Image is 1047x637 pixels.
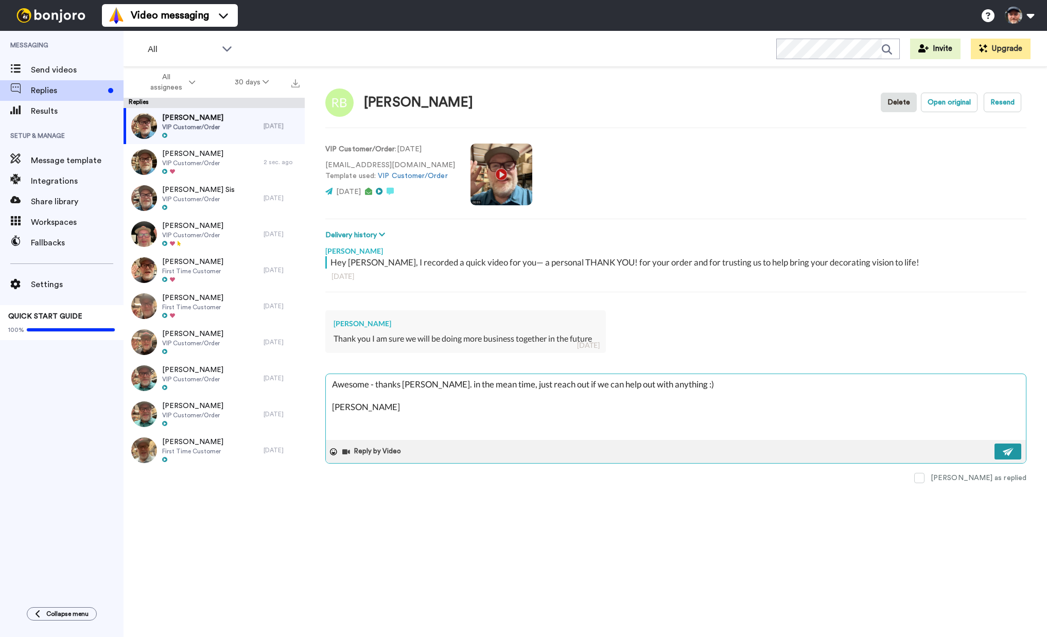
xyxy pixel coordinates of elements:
span: Fallbacks [31,237,124,249]
span: Collapse menu [46,610,89,618]
span: VIP Customer/Order [162,339,223,347]
button: All assignees [126,68,215,97]
div: [PERSON_NAME] [364,95,473,110]
img: 046fb462-78e2-4ee5-a8e4-cfb9a116e6e4-thumb.jpg [131,221,157,247]
div: [DATE] [264,446,300,454]
span: Results [31,105,124,117]
div: Replies [124,98,305,108]
div: [DATE] [264,194,300,202]
span: All [148,43,217,56]
span: First Time Customer [162,267,223,275]
div: 2 sec. ago [264,158,300,166]
div: [DATE] [264,338,300,346]
button: Open original [921,93,978,112]
a: [PERSON_NAME]VIP Customer/Order2 sec. ago [124,144,305,180]
button: Upgrade [971,39,1031,59]
button: Collapse menu [27,607,97,621]
a: [PERSON_NAME]VIP Customer/Order[DATE] [124,324,305,360]
span: Message template [31,154,124,167]
img: send-white.svg [1003,448,1014,456]
span: [PERSON_NAME] [162,221,223,231]
img: vm-color.svg [108,7,125,24]
button: Export all results that match these filters now. [288,75,303,90]
span: VIP Customer/Order [162,375,223,383]
div: [DATE] [264,122,300,130]
span: Settings [31,278,124,291]
img: df3c6750-cfd0-462d-9af4-a8d7fc135f90-thumb.jpg [131,437,157,463]
button: Delivery history [325,229,388,241]
span: [DATE] [336,188,361,196]
span: VIP Customer/Order [162,411,223,419]
div: Thank you I am sure we will be doing more business together in the future [334,333,598,345]
span: VIP Customer/Order [162,231,223,239]
span: Video messaging [131,8,209,23]
button: Reply by Video [341,444,404,459]
span: First Time Customer [162,447,223,455]
p: [EMAIL_ADDRESS][DOMAIN_NAME] Template used: [325,160,455,182]
a: [PERSON_NAME]VIP Customer/Order[DATE] [124,396,305,432]
span: [PERSON_NAME] [162,401,223,411]
span: [PERSON_NAME] [162,257,223,267]
span: QUICK START GUIDE [8,313,82,320]
div: [DATE] [331,271,1020,281]
span: Replies [31,84,104,97]
span: VIP Customer/Order [162,159,223,167]
div: [PERSON_NAME] as replied [931,473,1026,483]
div: [DATE] [264,266,300,274]
div: [PERSON_NAME] [325,241,1026,256]
a: [PERSON_NAME]VIP Customer/Order[DATE] [124,216,305,252]
div: [DATE] [264,374,300,382]
div: [DATE] [264,410,300,418]
span: VIP Customer/Order [162,195,235,203]
button: Invite [910,39,961,59]
div: Hey [PERSON_NAME], I recorded a quick video for you— a personal THANK YOU! for your order and for... [330,256,1024,269]
span: [PERSON_NAME] [162,113,223,123]
img: export.svg [291,79,300,87]
div: [DATE] [264,230,300,238]
a: [PERSON_NAME]First Time Customer[DATE] [124,288,305,324]
img: Image of Russel Belscher [325,89,354,117]
textarea: Awesome - thanks [PERSON_NAME]. in the mean time, just reach out if we can help out with anything... [326,374,1026,440]
span: All assignees [145,72,187,93]
span: Share library [31,196,124,208]
a: VIP Customer/Order [378,172,447,180]
a: [PERSON_NAME]First Time Customer[DATE] [124,252,305,288]
img: 13fcc93d-e308-4329-bb42-9f380352c949-thumb.jpg [131,293,157,319]
a: [PERSON_NAME]VIP Customer/Order[DATE] [124,108,305,144]
div: [DATE] [264,302,300,310]
span: Send videos [31,64,124,76]
img: 7e02eb65-798b-4aeb-83cd-6ba1a7c1f1c8-thumb.jpg [131,113,157,139]
p: : [DATE] [325,144,455,155]
span: [PERSON_NAME] Sis [162,185,235,195]
span: [PERSON_NAME] [162,293,223,303]
span: [PERSON_NAME] [162,149,223,159]
img: b78f7391-9d38-4a0d-af66-664d88ebc1f5-thumb.jpg [131,149,157,175]
span: Integrations [31,175,124,187]
button: Delete [881,93,917,112]
img: b3565c6f-ca74-48ae-8cea-c6f6b4acfc84-thumb.jpg [131,257,157,283]
span: Workspaces [31,216,124,228]
span: [PERSON_NAME] [162,329,223,339]
img: 3a739b7b-fec2-4d14-908e-02647faf618b-thumb.jpg [131,329,157,355]
div: [PERSON_NAME] [334,318,598,329]
span: [PERSON_NAME] [162,365,223,375]
img: 692e670d-9848-417f-ad71-7f47645e4a6a-thumb.jpg [131,365,157,391]
strong: VIP Customer/Order [325,146,395,153]
img: 9be0dd89-14d7-42a2-af85-ebe0efe31b15-thumb.jpg [131,401,157,427]
span: 100% [8,326,24,334]
span: First Time Customer [162,303,223,311]
a: [PERSON_NAME] SisVIP Customer/Order[DATE] [124,180,305,216]
button: 30 days [215,73,289,92]
img: 39537f28-e30d-4bea-b049-aba568953bcc-thumb.jpg [131,185,157,211]
a: [PERSON_NAME]First Time Customer[DATE] [124,432,305,468]
button: Resend [984,93,1021,112]
div: [DATE] [577,340,600,350]
span: [PERSON_NAME] [162,437,223,447]
img: bj-logo-header-white.svg [12,8,90,23]
span: VIP Customer/Order [162,123,223,131]
a: [PERSON_NAME]VIP Customer/Order[DATE] [124,360,305,396]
